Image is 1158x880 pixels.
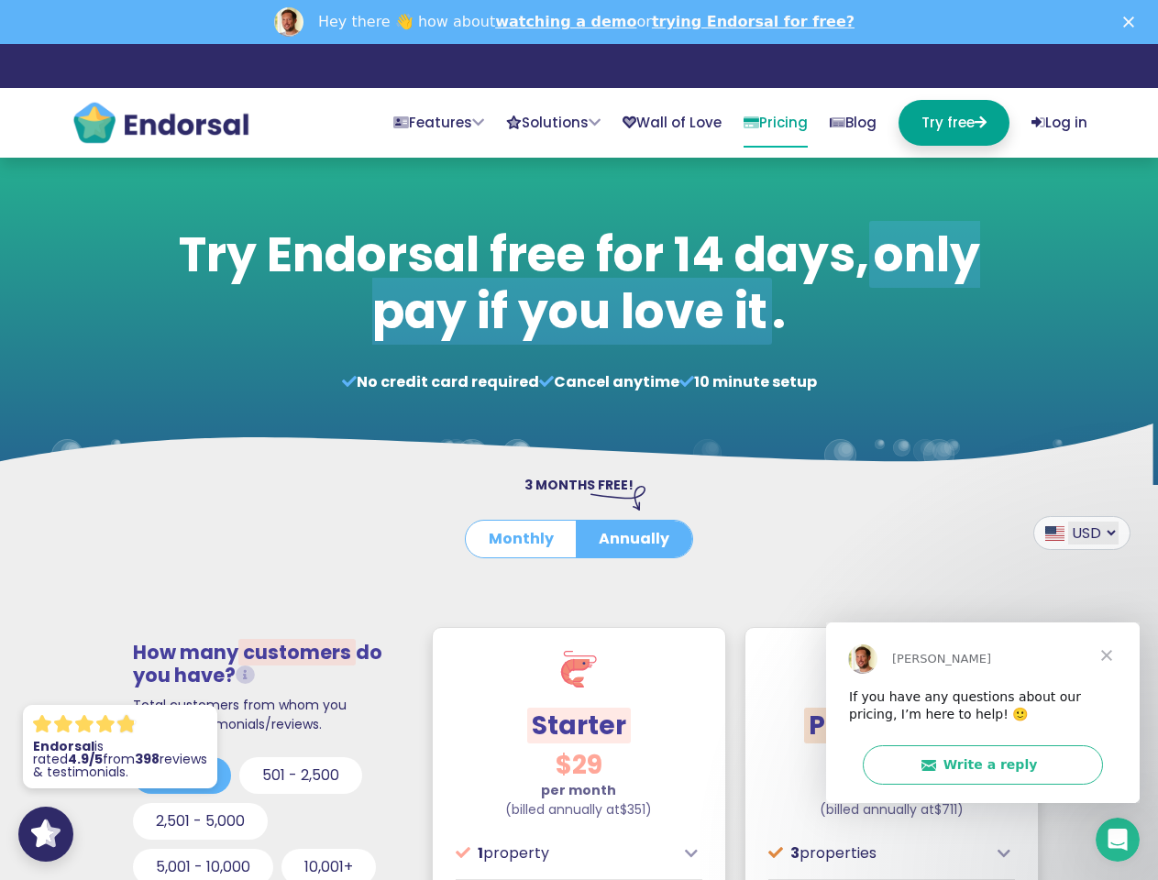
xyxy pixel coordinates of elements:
span: Professional [804,708,979,743]
button: 501 - 2,500 [239,757,362,794]
p: properties [768,842,987,864]
a: Features [393,100,484,146]
p: Total customers from whom you request testimonials/reviews. [133,696,400,734]
div: Close [1123,16,1141,27]
p: is rated from reviews & testimonials. [33,740,207,778]
strong: Endorsal [33,737,94,755]
span: 3 MONTHS FREE! [524,476,634,494]
img: endorsal-logo@2x.png [72,100,250,146]
img: Profile image for Dean [274,7,303,37]
span: 3 [790,842,800,863]
h1: Try Endorsal free for 14 days, . [169,226,989,341]
button: Monthly [466,521,577,557]
a: Try free [899,100,1009,146]
span: $351 [620,800,645,819]
span: $711 [934,800,957,819]
span: (billed annually at ) [505,800,652,819]
button: Annually [576,521,692,557]
i: Total customers from whom you request testimonials/reviews. [236,665,255,685]
button: 2,501 - 5,000 [133,803,268,840]
iframe: Intercom live chat message [826,622,1140,803]
span: Starter [527,708,631,743]
h3: How many do you have? [133,641,400,687]
p: No credit card required Cancel anytime 10 minute setup [169,371,989,393]
strong: per month [541,781,616,799]
a: Solutions [506,100,601,146]
span: (billed annually at ) [820,800,964,819]
a: Blog [830,100,877,146]
div: Hey there 👋 how about or [318,13,855,31]
strong: 4.9/5 [68,750,103,768]
a: Wall of Love [623,100,722,146]
span: only pay if you love it [372,221,980,345]
a: watching a demo [495,13,636,30]
a: trying Endorsal for free? [652,13,855,30]
span: 1 [478,842,483,863]
a: Log in [1031,100,1087,146]
span: $29 [556,747,602,783]
span: customers [238,639,356,665]
a: Pricing [744,100,808,148]
img: shrimp.svg [560,651,597,687]
img: arrow-right-down.svg [590,486,645,510]
iframe: Intercom live chat [1096,818,1140,862]
strong: 398 [135,750,160,768]
p: property [456,842,675,864]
